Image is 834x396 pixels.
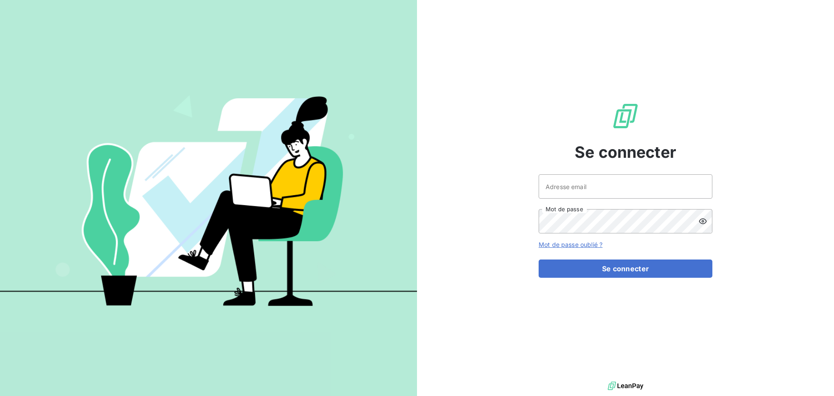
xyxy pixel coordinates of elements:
img: Logo LeanPay [612,102,639,130]
input: placeholder [539,174,712,199]
img: logo [608,379,643,393]
button: Se connecter [539,260,712,278]
a: Mot de passe oublié ? [539,241,602,248]
span: Se connecter [575,140,676,164]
